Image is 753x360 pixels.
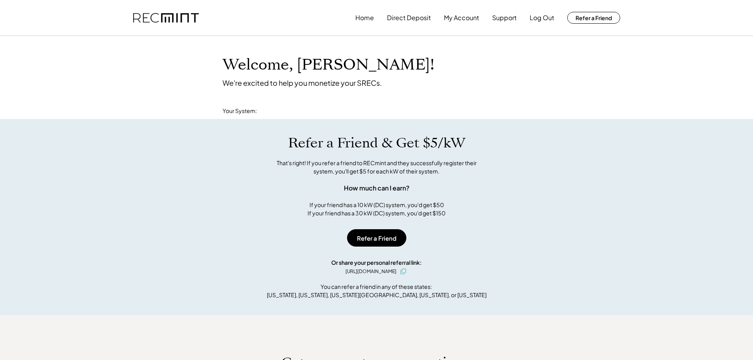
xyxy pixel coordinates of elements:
[530,10,554,26] button: Log Out
[133,13,199,23] img: recmint-logotype%403x.png
[223,107,257,115] div: Your System:
[398,267,408,276] button: click to copy
[344,183,410,193] div: How much can I earn?
[355,10,374,26] button: Home
[492,10,517,26] button: Support
[288,135,465,151] h1: Refer a Friend & Get $5/kW
[347,229,406,247] button: Refer a Friend
[331,258,422,267] div: Or share your personal referral link:
[223,78,382,87] div: We're excited to help you monetize your SRECs.
[308,201,445,217] div: If your friend has a 10 kW (DC) system, you'd get $50 If your friend has a 30 kW (DC) system, you...
[267,283,487,299] div: You can refer a friend in any of these states: [US_STATE], [US_STATE], [US_STATE][GEOGRAPHIC_DATA...
[387,10,431,26] button: Direct Deposit
[444,10,479,26] button: My Account
[345,268,396,275] div: [URL][DOMAIN_NAME]
[268,159,485,175] div: That's right! If you refer a friend to RECmint and they successfully register their system, you'l...
[567,12,620,24] button: Refer a Friend
[223,56,434,74] h1: Welcome, [PERSON_NAME]!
